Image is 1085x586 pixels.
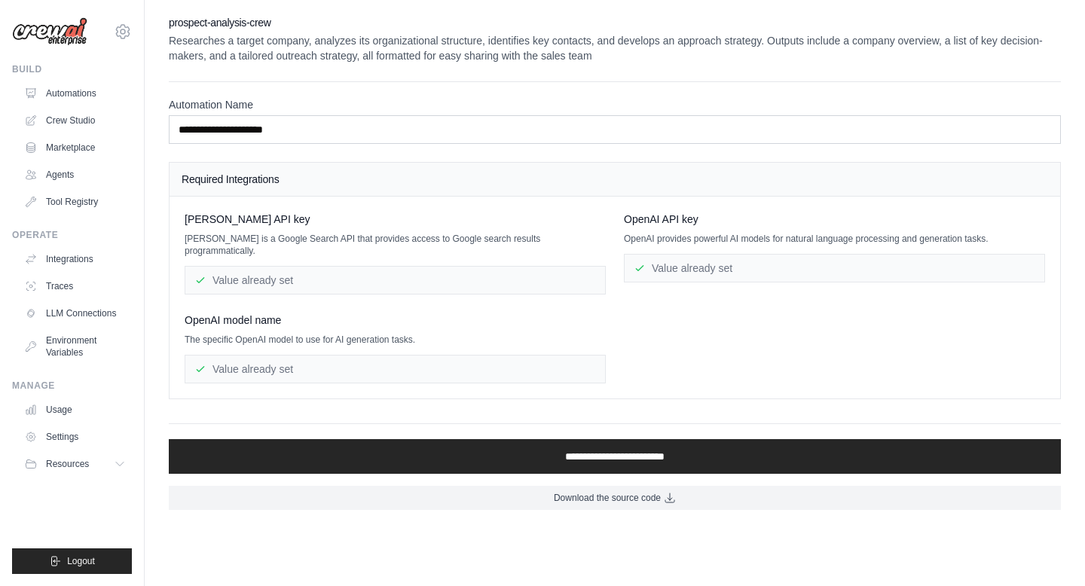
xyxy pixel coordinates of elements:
[18,301,132,325] a: LLM Connections
[46,458,89,470] span: Resources
[624,212,698,227] span: OpenAI API key
[169,486,1061,510] a: Download the source code
[67,555,95,567] span: Logout
[185,266,606,295] div: Value already set
[12,380,132,392] div: Manage
[185,334,606,346] p: The specific OpenAI model to use for AI generation tasks.
[169,97,1061,112] label: Automation Name
[185,355,606,383] div: Value already set
[169,33,1061,63] p: Researches a target company, analyzes its organizational structure, identifies key contacts, and ...
[554,492,661,504] span: Download the source code
[18,274,132,298] a: Traces
[18,108,132,133] a: Crew Studio
[185,212,310,227] span: [PERSON_NAME] API key
[18,136,132,160] a: Marketplace
[12,229,132,241] div: Operate
[169,15,1061,30] h2: prospect-analysis-crew
[18,452,132,476] button: Resources
[18,190,132,214] a: Tool Registry
[18,328,132,365] a: Environment Variables
[182,172,1048,187] h4: Required Integrations
[18,425,132,449] a: Settings
[624,254,1045,282] div: Value already set
[18,163,132,187] a: Agents
[18,81,132,105] a: Automations
[12,17,87,46] img: Logo
[18,247,132,271] a: Integrations
[18,398,132,422] a: Usage
[12,548,132,574] button: Logout
[185,313,281,328] span: OpenAI model name
[12,63,132,75] div: Build
[624,233,1045,245] p: OpenAI provides powerful AI models for natural language processing and generation tasks.
[185,233,606,257] p: [PERSON_NAME] is a Google Search API that provides access to Google search results programmatically.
